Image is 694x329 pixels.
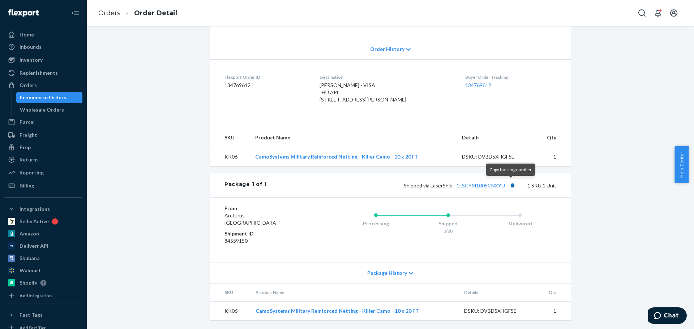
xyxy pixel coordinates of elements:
div: Amazon [20,230,39,237]
span: [PERSON_NAME] - VISA JHU APL [STREET_ADDRESS][PERSON_NAME] [320,82,406,103]
a: Reporting [4,167,82,178]
div: Inbounds [20,43,42,51]
span: Arcturus [GEOGRAPHIC_DATA] [224,212,278,226]
a: Deliverr API [4,240,82,252]
div: SellerActive [20,218,49,225]
img: Flexport logo [8,9,39,17]
div: Delivered [484,220,556,227]
div: Freight [20,131,37,139]
a: Inbounds [4,41,82,53]
div: Inventory [20,56,43,64]
a: Orders [4,79,82,91]
th: Qty [537,283,571,302]
dt: From [224,205,311,212]
a: Replenishments [4,67,82,79]
div: Skubana [20,255,40,262]
td: KK06 [210,147,249,166]
a: Amazon [4,228,82,239]
a: Walmart [4,265,82,276]
div: 1 SKU 1 Unit [267,181,556,190]
button: Fast Tags [4,309,82,321]
div: Reporting [20,169,44,176]
div: Shopify [20,279,37,286]
span: Shipped via LaserShip [404,182,517,189]
dd: 134769612 [224,82,308,89]
th: Details [458,283,538,302]
a: Prep [4,142,82,153]
a: Add Integration [4,291,82,300]
a: Parcel [4,116,82,128]
a: Inventory [4,54,82,66]
div: Replenishments [20,69,58,77]
dt: Shipment ID [224,230,311,237]
th: Product Name [250,283,458,302]
button: Copy tracking number [508,181,517,190]
span: Package History [367,269,407,277]
div: Walmart [20,267,41,274]
div: Parcel [20,118,35,126]
div: Home [20,31,34,38]
div: DSKU: DVBD5XHGF5E [462,153,530,160]
dt: Destination [320,74,454,80]
a: Orders [98,9,120,17]
a: Wholesale Orders [16,104,83,116]
a: Billing [4,180,82,191]
a: 134769612 [465,82,491,88]
th: SKU [210,283,250,302]
div: Wholesale Orders [20,106,64,113]
iframe: Opens a widget where you can chat to one of our agents [648,307,687,325]
a: 1LSCYM1005CNXYU [457,182,505,189]
th: SKU [210,128,249,147]
th: Qty [536,128,571,147]
th: Product Name [249,128,457,147]
dt: Flexport Order ID [224,74,308,80]
a: Returns [4,154,82,165]
td: KK06 [210,302,250,321]
div: Prep [20,144,31,151]
div: Orders [20,82,37,89]
a: Shopify [4,277,82,289]
div: Integrations [20,205,50,213]
a: Freight [4,129,82,141]
div: Shipped [412,220,484,227]
div: Add Integration [20,293,52,299]
button: Open Search Box [635,6,649,20]
div: Fast Tags [20,311,43,319]
ol: breadcrumbs [93,3,183,24]
td: 1 [537,302,571,321]
a: CamoSystems Military Reinforced Netting - Killer Camo - 10 x 20 FT [255,153,419,160]
div: Processing [340,220,412,227]
div: Ecommerce Orders [20,94,66,101]
th: Details [456,128,536,147]
div: Package 1 of 1 [224,181,267,190]
div: DSKU: DVBD5XHGF5E [464,307,532,315]
button: Open notifications [651,6,665,20]
a: CamoSystems Military Reinforced Netting - Killer Camo - 10 x 20 FT [256,308,419,314]
button: Close Navigation [68,6,82,20]
div: Billing [20,182,34,189]
span: Order History [370,46,404,53]
span: Copy tracking number [489,167,532,172]
button: Integrations [4,203,82,215]
div: Deliverr API [20,242,48,250]
a: Order Detail [134,9,177,17]
dt: Buyer Order Tracking [465,74,556,80]
td: 1 [536,147,571,166]
a: Ecommerce Orders [16,92,83,103]
a: SellerActive [4,216,82,227]
a: Skubana [4,252,82,264]
button: Help Center [674,146,689,183]
a: Home [4,29,82,40]
div: Returns [20,156,39,163]
div: 8/20 [412,228,484,234]
dd: 84559150 [224,237,311,244]
button: Open account menu [667,6,681,20]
